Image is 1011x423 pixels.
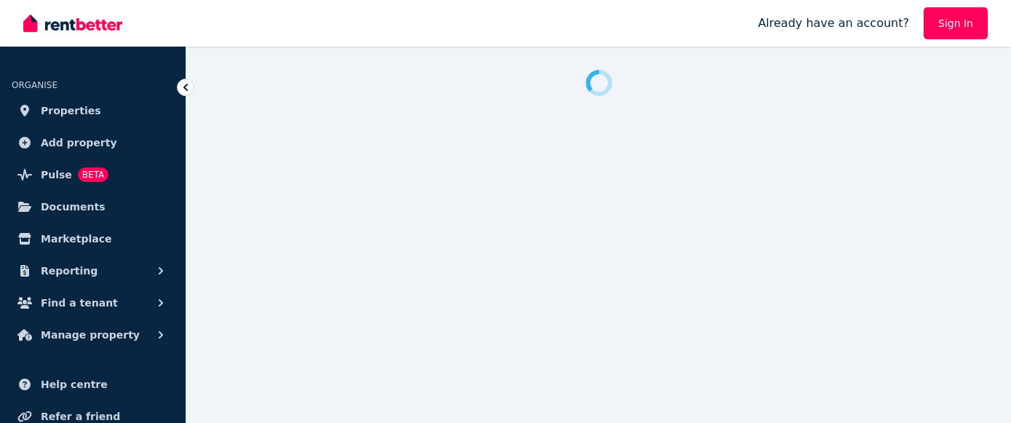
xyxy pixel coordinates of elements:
span: Help centre [41,376,108,393]
button: Manage property [12,320,174,349]
button: Find a tenant [12,288,174,317]
span: BETA [78,167,108,182]
a: Add property [12,128,174,157]
a: Marketplace [12,224,174,253]
span: Find a tenant [41,294,118,312]
span: Marketplace [41,230,111,248]
span: Already have an account? [758,15,909,32]
a: PulseBETA [12,160,174,189]
span: Properties [41,102,101,119]
a: Sign In [924,7,988,39]
span: Pulse [41,166,72,183]
span: Documents [41,198,106,216]
span: Reporting [41,262,98,280]
span: Add property [41,134,117,151]
span: ORGANISE [12,80,58,90]
img: RentBetter [23,12,122,34]
a: Help centre [12,370,174,399]
a: Properties [12,96,174,125]
button: Reporting [12,256,174,285]
a: Documents [12,192,174,221]
span: Manage property [41,326,140,344]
